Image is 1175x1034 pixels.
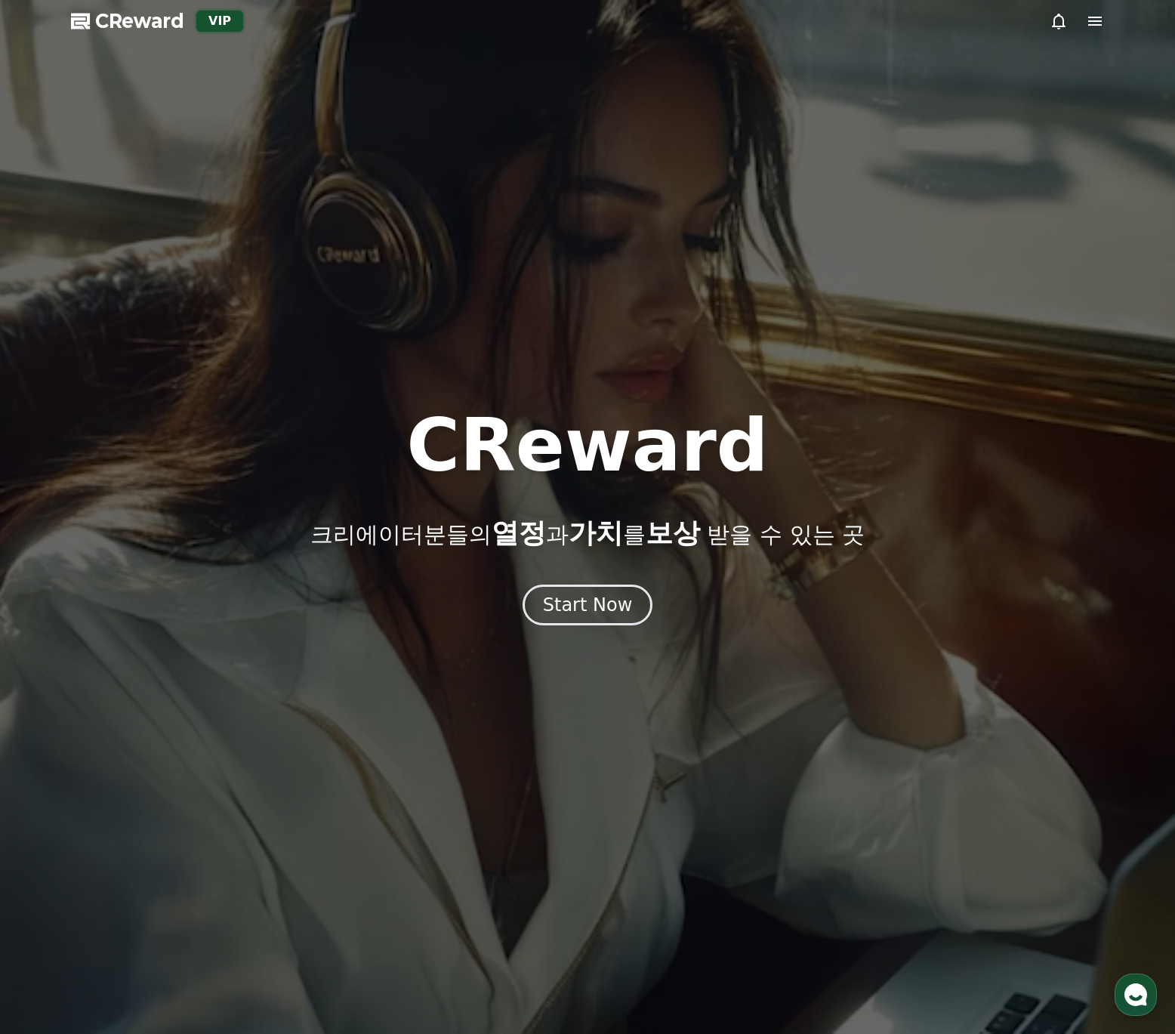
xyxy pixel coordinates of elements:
a: Start Now [523,600,653,614]
span: 보상 [646,517,700,548]
h1: CReward [406,409,768,482]
span: 열정 [492,517,546,548]
a: CReward [71,9,184,33]
p: 크리에이터분들의 과 를 받을 수 있는 곳 [310,518,865,548]
span: CReward [95,9,184,33]
div: VIP [196,11,243,32]
div: Start Now [543,593,633,617]
button: Start Now [523,585,653,625]
span: 가치 [569,517,623,548]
